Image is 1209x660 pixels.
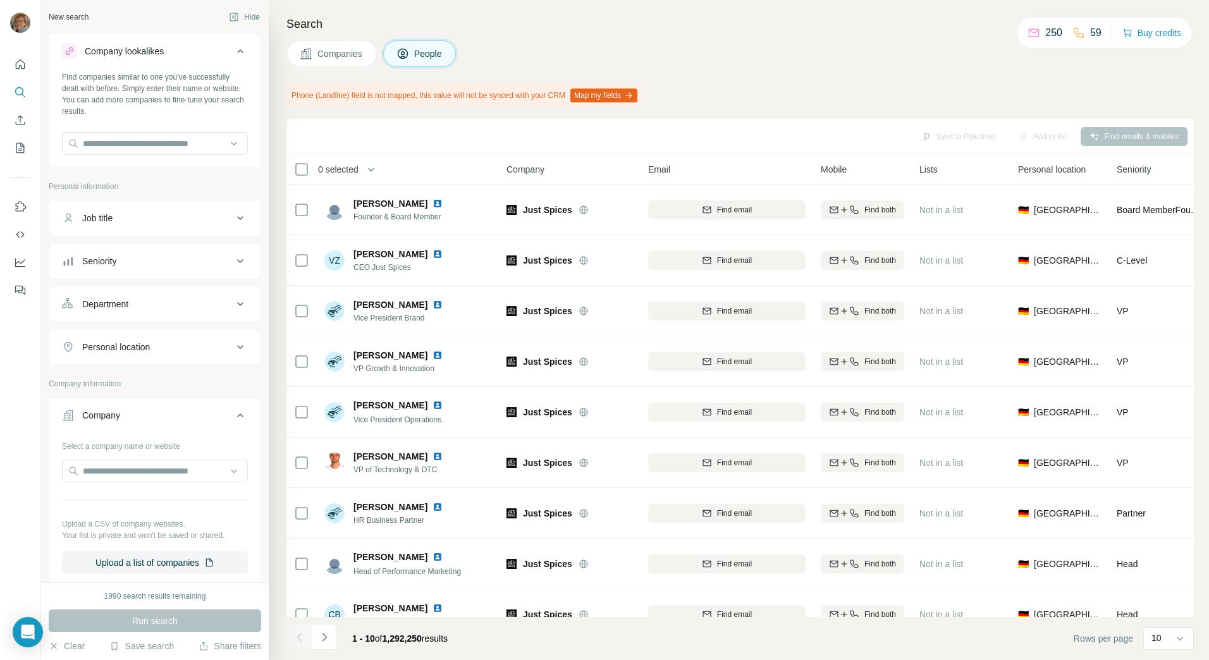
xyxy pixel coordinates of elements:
[1090,25,1102,40] p: 59
[919,205,963,215] span: Not in a list
[506,163,544,176] span: Company
[433,552,443,562] img: LinkedIn logo
[1034,204,1102,216] span: [GEOGRAPHIC_DATA]
[433,350,443,360] img: LinkedIn logo
[49,378,261,389] p: Company information
[1018,204,1029,216] span: 🇩🇪
[1034,406,1102,419] span: [GEOGRAPHIC_DATA]
[1034,608,1102,621] span: [GEOGRAPHIC_DATA]
[62,551,248,574] button: Upload a list of companies
[353,349,427,362] span: [PERSON_NAME]
[1018,507,1029,520] span: 🇩🇪
[10,223,30,246] button: Use Surfe API
[1034,254,1102,267] span: [GEOGRAPHIC_DATA]
[648,163,670,176] span: Email
[919,306,963,316] span: Not in a list
[1018,163,1086,176] span: Personal location
[49,332,261,362] button: Personal location
[353,551,427,563] span: [PERSON_NAME]
[648,302,806,321] button: Find email
[1018,558,1029,570] span: 🇩🇪
[62,436,248,452] div: Select a company name or website
[864,508,896,519] span: Find both
[433,300,443,310] img: LinkedIn logo
[433,502,443,512] img: LinkedIn logo
[864,558,896,570] span: Find both
[1117,163,1151,176] span: Seniority
[49,289,261,319] button: Department
[717,255,752,266] span: Find email
[523,204,572,216] span: Just Spices
[648,453,806,472] button: Find email
[1045,25,1062,40] p: 250
[353,501,427,513] span: [PERSON_NAME]
[318,163,359,176] span: 0 selected
[717,406,752,418] span: Find email
[717,305,752,317] span: Find email
[1117,407,1129,417] span: VP
[1117,508,1146,518] span: Partner
[353,616,458,627] span: Head of Legal
[523,305,572,317] span: Just Spices
[353,515,458,526] span: HR Business Partner
[375,633,383,644] span: of
[352,633,375,644] span: 1 - 10
[49,203,261,233] button: Job title
[1018,406,1029,419] span: 🇩🇪
[717,457,752,468] span: Find email
[104,590,206,602] div: 1990 search results remaining
[821,352,904,371] button: Find both
[919,407,963,417] span: Not in a list
[82,409,120,422] div: Company
[1117,559,1138,569] span: Head
[199,640,261,652] button: Share filters
[324,402,345,422] img: Avatar
[109,640,174,652] button: Save search
[1117,357,1129,367] span: VP
[523,355,572,368] span: Just Spices
[10,109,30,131] button: Enrich CSV
[353,211,458,223] span: Founder & Board Member
[82,298,128,310] div: Department
[383,633,422,644] span: 1,292,250
[353,248,427,260] span: [PERSON_NAME]
[352,633,448,644] span: results
[433,249,443,259] img: LinkedIn logo
[506,559,517,569] img: Logo of Just Spices
[919,458,963,468] span: Not in a list
[1034,305,1102,317] span: [GEOGRAPHIC_DATA]
[570,89,637,102] button: Map my fields
[523,456,572,469] span: Just Spices
[85,45,164,58] div: Company lookalikes
[353,450,427,463] span: [PERSON_NAME]
[324,250,345,271] div: VZ
[10,195,30,218] button: Use Surfe on LinkedIn
[821,163,847,176] span: Mobile
[919,508,963,518] span: Not in a list
[10,13,30,33] img: Avatar
[864,406,896,418] span: Find both
[864,305,896,317] span: Find both
[433,451,443,461] img: LinkedIn logo
[821,302,904,321] button: Find both
[49,246,261,276] button: Seniority
[717,508,752,519] span: Find email
[1117,458,1129,468] span: VP
[1034,456,1102,469] span: [GEOGRAPHIC_DATA]
[717,609,752,620] span: Find email
[717,558,752,570] span: Find email
[506,609,517,620] img: Logo of Just Spices
[919,255,963,266] span: Not in a list
[821,453,904,472] button: Find both
[523,507,572,520] span: Just Spices
[317,47,364,60] span: Companies
[1117,609,1138,620] span: Head
[324,301,345,321] img: Avatar
[523,254,572,267] span: Just Spices
[1151,632,1162,644] p: 10
[49,11,89,23] div: New search
[506,458,517,468] img: Logo of Just Spices
[353,464,458,475] span: VP of Technology & DTC
[1018,254,1029,267] span: 🇩🇪
[13,617,43,647] div: Open Intercom Messenger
